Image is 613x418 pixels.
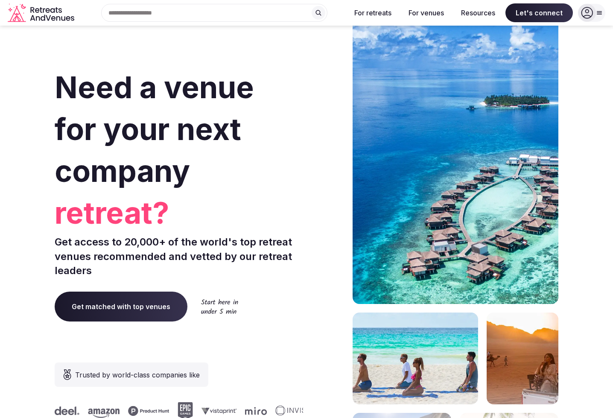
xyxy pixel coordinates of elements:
svg: Deel company logo [48,406,73,415]
button: For retreats [347,3,398,22]
img: Start here in under 5 min [201,299,238,314]
span: Trusted by world-class companies like [75,370,200,380]
span: Let's connect [505,3,573,22]
a: Visit the homepage [8,3,76,23]
span: retreat? [55,192,303,234]
span: Need a venue for your next company [55,69,254,189]
a: Get matched with top venues [55,292,187,322]
button: Resources [454,3,502,22]
svg: Retreats and Venues company logo [8,3,76,23]
p: Get access to 20,000+ of the world's top retreat venues recommended and vetted by our retreat lea... [55,235,303,278]
svg: Vistaprint company logo [195,407,230,415]
svg: Invisible company logo [269,406,316,416]
svg: Miro company logo [239,407,260,415]
img: woman sitting in back of truck with camels [487,313,558,404]
img: yoga on tropical beach [353,313,478,404]
button: For venues [402,3,451,22]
